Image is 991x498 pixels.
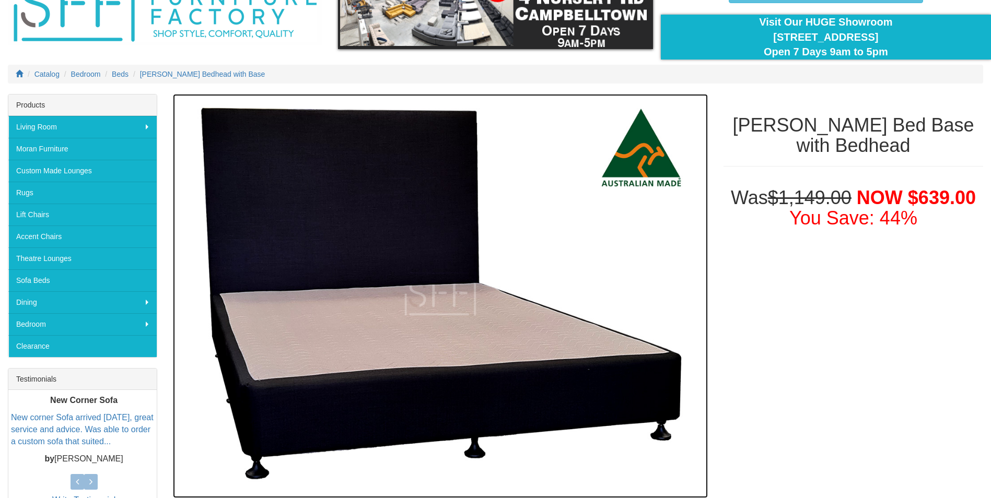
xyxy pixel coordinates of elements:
[11,453,157,465] p: [PERSON_NAME]
[8,269,157,291] a: Sofa Beds
[8,182,157,204] a: Rugs
[8,160,157,182] a: Custom Made Lounges
[8,291,157,313] a: Dining
[8,94,157,116] div: Products
[8,204,157,226] a: Lift Chairs
[112,70,129,78] a: Beds
[724,187,983,229] h1: Was
[669,15,983,60] div: Visit Our HUGE Showroom [STREET_ADDRESS] Open 7 Days 9am to 5pm
[8,226,157,247] a: Accent Chairs
[857,187,976,208] span: NOW $639.00
[50,396,118,405] b: New Corner Sofa
[8,116,157,138] a: Living Room
[724,115,983,156] h1: [PERSON_NAME] Bed Base with Bedhead
[8,369,157,390] div: Testimonials
[8,138,157,160] a: Moran Furniture
[140,70,265,78] a: [PERSON_NAME] Bedhead with Base
[8,335,157,357] a: Clearance
[789,207,917,229] font: You Save: 44%
[768,187,852,208] del: $1,149.00
[8,313,157,335] a: Bedroom
[34,70,60,78] a: Catalog
[8,247,157,269] a: Theatre Lounges
[44,454,54,463] b: by
[11,413,154,446] a: New corner Sofa arrived [DATE], great service and advice. Was able to order a custom sofa that su...
[71,70,101,78] a: Bedroom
